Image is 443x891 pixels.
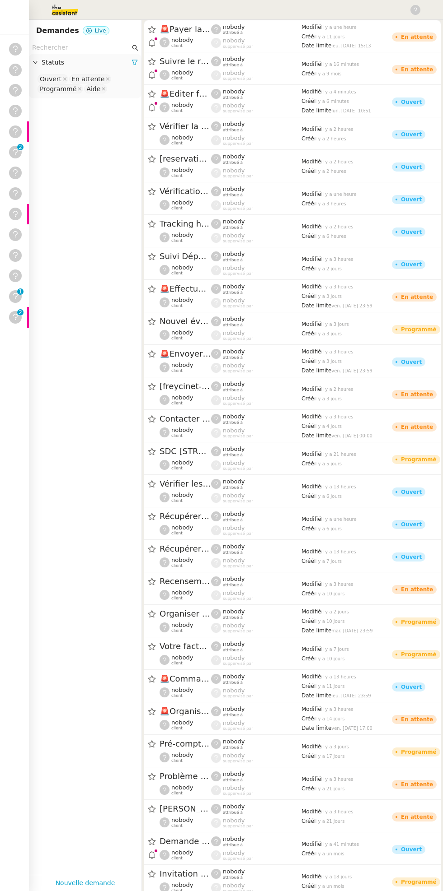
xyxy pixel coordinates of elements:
[302,348,321,355] span: Modifié
[302,135,314,142] span: Créé
[223,63,243,68] span: attribué à
[171,427,193,433] span: nobody
[223,459,245,466] span: nobody
[401,262,422,267] div: Ouvert
[223,218,245,225] span: nobody
[223,394,245,401] span: nobody
[223,265,245,271] span: nobody
[223,348,245,355] span: nobody
[211,56,302,67] app-user-label: attribué à
[314,494,342,499] span: il y a 6 jours
[223,564,253,569] span: suppervisé par
[223,524,245,531] span: nobody
[211,348,302,360] app-user-label: attribué à
[171,368,183,373] span: client
[160,187,211,195] span: Vérification des contrats freelances
[321,159,353,164] span: il y a 2 heures
[401,67,433,72] div: En attente
[71,75,104,83] div: En attente
[302,451,321,457] span: Modifié
[211,510,302,522] app-user-label: attribué à
[160,102,211,113] app-user-detailed-label: client
[223,141,253,146] span: suppervisé par
[223,232,245,239] span: nobody
[302,158,321,165] span: Modifié
[302,483,321,490] span: Modifié
[223,583,243,588] span: attribué à
[223,466,253,471] span: suppervisé par
[211,37,302,49] app-user-label: suppervisé par
[401,522,422,527] div: Ouvert
[223,427,245,434] span: nobody
[160,382,211,390] span: [freycinet-support] Important : Risque de perturbations de vos services internet
[302,283,321,290] span: Modifié
[19,309,22,317] p: 2
[314,136,346,141] span: il y a 2 heures
[401,457,437,462] div: Programmé
[42,57,132,68] span: Statuts
[223,95,243,100] span: attribué à
[171,531,183,536] span: client
[211,459,302,471] app-user-label: suppervisé par
[314,359,342,364] span: il y a 3 jours
[223,499,253,504] span: suppervisé par
[223,56,245,62] span: nobody
[302,460,314,467] span: Créé
[160,394,211,406] app-user-detailed-label: client
[171,557,193,563] span: nobody
[223,153,245,160] span: nobody
[223,167,245,174] span: nobody
[321,349,353,354] span: il y a 3 heures
[211,557,302,569] app-user-label: suppervisé par
[331,108,371,113] span: lun. [DATE] 10:51
[160,284,170,293] span: 🚨
[302,70,314,77] span: Créé
[160,362,211,373] app-user-detailed-label: client
[17,309,24,316] nz-badge-sup: 2
[302,321,321,327] span: Modifié
[314,201,346,206] span: il y a 3 heures
[211,102,302,114] app-user-label: suppervisé par
[223,30,243,35] span: attribué à
[223,420,243,425] span: attribué à
[321,25,357,30] span: il y a une heure
[223,102,245,109] span: nobody
[171,199,193,206] span: nobody
[211,121,302,132] app-user-label: attribué à
[160,252,211,260] span: Suivi Dépenses Cartes Salariées Qonto - 20 septembre 2025
[160,37,211,48] app-user-detailed-label: client
[171,108,183,113] span: client
[171,459,193,466] span: nobody
[302,358,314,364] span: Créé
[223,362,245,369] span: nobody
[302,386,321,392] span: Modifié
[211,232,302,244] app-user-label: suppervisé par
[171,394,193,401] span: nobody
[211,543,302,555] app-user-label: attribué à
[40,85,76,93] div: Programmé
[223,239,253,244] span: suppervisé par
[17,288,24,295] nz-badge-sup: 1
[160,57,211,65] span: Suivre le renouvellement produit Trimble
[160,492,211,503] app-user-detailed-label: client
[223,37,245,44] span: nobody
[211,153,302,165] app-user-label: attribué à
[223,478,245,485] span: nobody
[401,34,433,40] div: En attente
[160,90,211,98] span: Éditer facture pour projet Mirabeau
[223,518,243,523] span: attribué à
[38,74,68,84] nz-select-item: Ouvert
[160,329,211,341] app-user-detailed-label: client
[171,524,193,531] span: nobody
[160,557,211,568] app-user-detailed-label: client
[86,85,100,93] div: Aide
[223,369,253,374] span: suppervisé par
[171,134,193,141] span: nobody
[160,577,211,585] span: Recensement des numéros de vigiks
[314,169,346,174] span: il y a 2 heures
[223,453,243,458] span: attribué à
[401,229,422,235] div: Ouvert
[171,76,183,81] span: client
[302,126,321,132] span: Modifié
[211,297,302,309] app-user-label: suppervisé par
